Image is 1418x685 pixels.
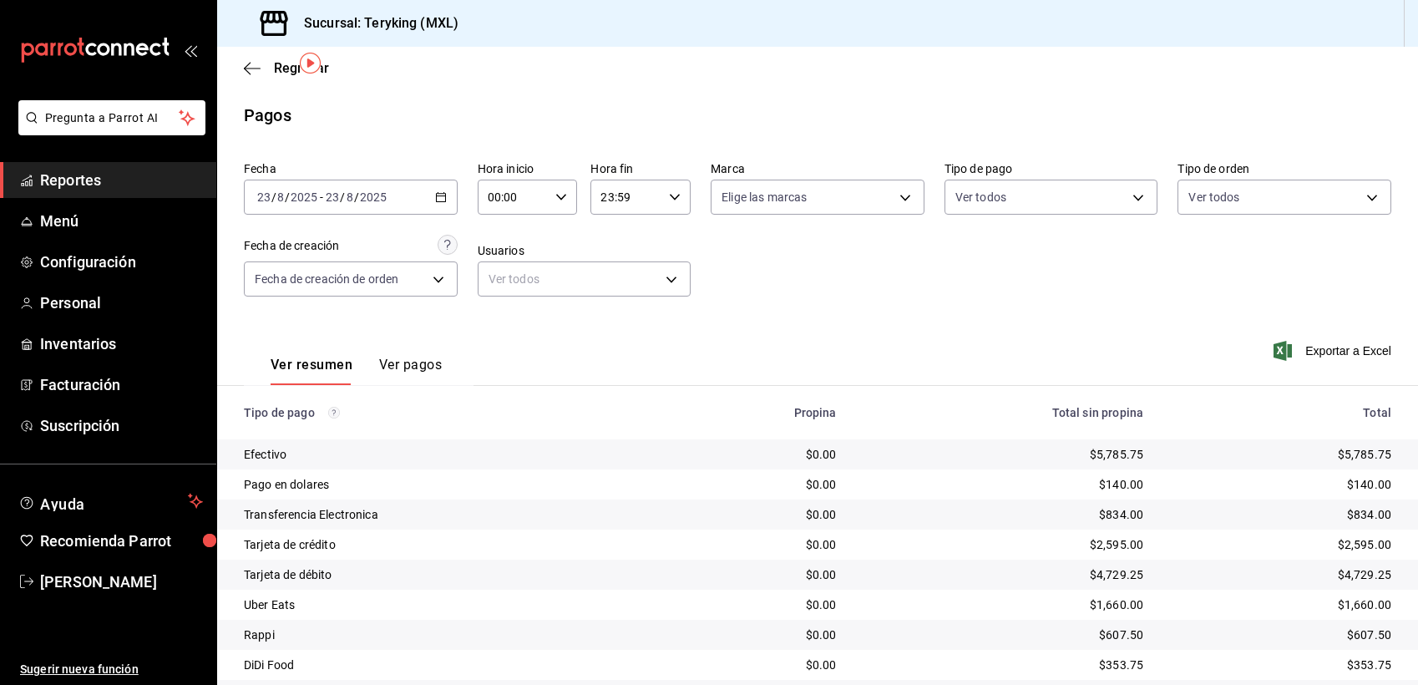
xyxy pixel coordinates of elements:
span: Menú [40,210,203,232]
div: $1,660.00 [863,596,1144,613]
div: $0.00 [683,657,837,673]
input: ---- [290,190,318,204]
span: / [354,190,359,204]
div: $0.00 [683,506,837,523]
span: Elige las marcas [722,189,807,205]
input: ---- [359,190,387,204]
div: Pago en dolares [244,476,656,493]
div: Rappi [244,627,656,643]
div: Tipo de pago [244,406,656,419]
div: $5,785.75 [1170,446,1391,463]
span: Regresar [274,60,329,76]
div: Uber Eats [244,596,656,613]
div: Propina [683,406,837,419]
div: $834.00 [1170,506,1391,523]
div: Total [1170,406,1391,419]
div: $0.00 [683,536,837,553]
span: Suscripción [40,414,203,437]
span: Ver todos [955,189,1006,205]
span: Facturación [40,373,203,396]
div: Ver todos [478,261,691,297]
input: -- [325,190,340,204]
div: $4,729.25 [1170,566,1391,583]
label: Fecha [244,163,458,175]
span: [PERSON_NAME] [40,571,203,593]
div: $607.50 [863,627,1144,643]
span: / [271,190,276,204]
span: Personal [40,292,203,314]
div: $834.00 [863,506,1144,523]
div: $4,729.25 [863,566,1144,583]
div: Tarjeta de débito [244,566,656,583]
button: open_drawer_menu [184,43,197,57]
span: Configuración [40,251,203,273]
input: -- [346,190,354,204]
span: Fecha de creación de orden [255,271,398,287]
div: $353.75 [1170,657,1391,673]
div: $0.00 [683,596,837,613]
div: $0.00 [683,627,837,643]
span: Recomienda Parrot [40,530,203,552]
span: Ayuda [40,491,181,511]
button: Ver pagos [379,357,442,385]
button: Ver resumen [271,357,352,385]
div: $0.00 [683,446,837,463]
span: Ver todos [1188,189,1239,205]
div: $5,785.75 [863,446,1144,463]
div: $0.00 [683,476,837,493]
div: $0.00 [683,566,837,583]
label: Hora inicio [478,163,578,175]
a: Pregunta a Parrot AI [12,121,205,139]
label: Marca [711,163,924,175]
label: Tipo de orden [1177,163,1391,175]
img: Tooltip marker [300,53,321,74]
div: $1,660.00 [1170,596,1391,613]
span: - [320,190,323,204]
div: Efectivo [244,446,656,463]
label: Hora fin [590,163,691,175]
input: -- [256,190,271,204]
div: $140.00 [1170,476,1391,493]
div: $140.00 [863,476,1144,493]
button: Regresar [244,60,329,76]
span: Sugerir nueva función [20,661,203,678]
div: Tarjeta de crédito [244,536,656,553]
div: $607.50 [1170,627,1391,643]
span: Pregunta a Parrot AI [45,109,180,127]
div: Total sin propina [863,406,1144,419]
label: Tipo de pago [944,163,1158,175]
h3: Sucursal: Teryking (MXL) [291,13,458,33]
div: Fecha de creación [244,237,339,255]
input: -- [276,190,285,204]
div: $353.75 [863,657,1144,673]
span: / [285,190,290,204]
div: $2,595.00 [863,536,1144,553]
div: DiDi Food [244,657,656,673]
span: Reportes [40,169,203,191]
label: Usuarios [478,245,691,256]
span: / [340,190,345,204]
svg: Los pagos realizados con Pay y otras terminales son montos brutos. [328,407,340,419]
div: navigation tabs [271,357,442,385]
button: Pregunta a Parrot AI [18,100,205,135]
div: Pagos [244,103,291,128]
div: $2,595.00 [1170,536,1391,553]
button: Exportar a Excel [1277,341,1391,361]
span: Inventarios [40,332,203,355]
div: Transferencia Electronica [244,506,656,523]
